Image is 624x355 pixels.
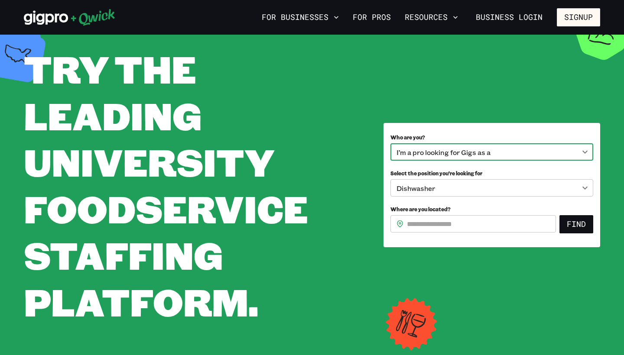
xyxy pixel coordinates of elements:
span: Where are you located? [390,206,451,213]
button: For Businesses [258,10,342,25]
span: Select the position you’re looking for [390,170,482,177]
div: I’m a pro looking for Gigs as a [390,143,593,161]
button: Find [559,215,593,233]
button: Signup [557,8,600,26]
a: Business Login [468,8,550,26]
div: Dishwasher [390,179,593,197]
a: For Pros [349,10,394,25]
span: Who are you? [390,134,425,141]
span: Try the leading university foodservice staffing platform. [24,44,308,326]
button: Resources [401,10,461,25]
